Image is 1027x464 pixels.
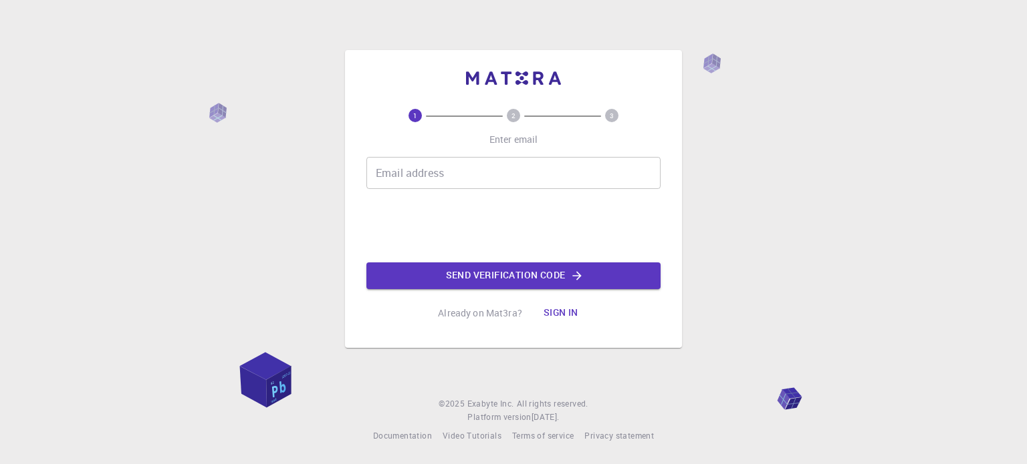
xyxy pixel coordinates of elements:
text: 2 [511,111,516,120]
span: © 2025 [439,397,467,411]
text: 1 [413,111,417,120]
a: Video Tutorials [443,429,501,443]
span: Privacy statement [584,430,654,441]
span: Platform version [467,411,531,424]
button: Send verification code [366,262,661,289]
text: 3 [610,111,614,120]
span: Terms of service [512,430,574,441]
span: [DATE] . [532,411,560,422]
button: Sign in [533,300,589,326]
span: Documentation [373,430,432,441]
p: Already on Mat3ra? [438,306,522,320]
iframe: reCAPTCHA [412,200,615,252]
a: Documentation [373,429,432,443]
p: Enter email [489,133,538,146]
a: [DATE]. [532,411,560,424]
a: Exabyte Inc. [467,397,514,411]
span: Video Tutorials [443,430,501,441]
a: Terms of service [512,429,574,443]
span: All rights reserved. [517,397,588,411]
span: Exabyte Inc. [467,398,514,409]
a: Privacy statement [584,429,654,443]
